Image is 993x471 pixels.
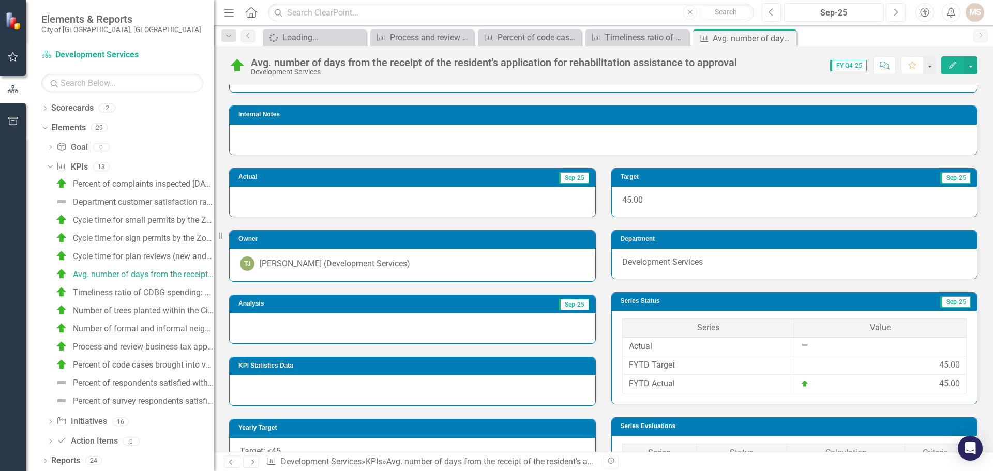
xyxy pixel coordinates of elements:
div: 16 [112,417,129,426]
input: Search ClearPoint... [268,4,754,22]
a: Elements [51,122,86,134]
img: On Target [55,358,68,371]
span: Sep-25 [559,172,589,184]
span: 45.00 [622,195,643,205]
h3: Analysis [238,300,396,307]
img: On Target [55,322,68,335]
div: » » [266,456,595,468]
div: 0 [123,437,140,446]
img: On Target [55,304,68,316]
span: Sep-25 [940,296,971,308]
div: 2 [99,104,115,113]
a: Scorecards [51,102,94,114]
div: Sep-25 [788,7,880,19]
div: Number of trees planted within the City per year [73,306,214,315]
span: Sep-25 [940,172,971,184]
th: Value [794,319,967,338]
div: 0 [93,143,110,151]
a: Reports [51,455,80,467]
img: On Target [55,214,68,226]
td: FYTD Actual [622,374,794,393]
h3: Internal Notes [238,111,972,118]
h3: Yearly Target [238,424,590,431]
a: Development Services [41,49,171,61]
div: Process and review business tax applications within 7 business days [390,31,471,44]
th: Calculation [787,444,905,462]
div: 45.00 [939,378,960,390]
h3: Department [621,236,972,242]
div: Process and review business tax applications within 7 business days [73,342,214,352]
div: 24 [85,457,102,465]
img: On Target [801,379,809,388]
h3: Actual [238,174,370,180]
button: MS [966,3,984,22]
a: Cycle time for small permits by the Zoning Division (Building Plan Review) (Days) [53,211,214,228]
a: Timeliness ratio of CDBG spending: annual CDBG allocation available by [DATE] [53,284,214,300]
a: Goal [56,142,87,154]
img: Not Defined [55,394,68,407]
img: Not Defined [55,376,68,389]
div: Cycle time for small permits by the Zoning Division (Building Plan Review) (Days) [73,216,214,225]
a: Cycle time for plan reviews (new and major/minor) by the Zoning Division (Development Review Comm... [53,248,214,264]
a: Department customer satisfaction rating [53,193,214,210]
div: Avg. number of days from the receipt of the resident's application for rehabilitation assistance ... [73,270,214,279]
span: FY Q4-25 [830,60,867,71]
button: Search [700,5,751,20]
span: Sep-25 [559,299,589,310]
h3: Owner [238,236,590,242]
a: Percent of complaints inspected [DATE] (New FY24) [53,175,214,192]
a: Percent of respondents satisfied with City efforts at maintaining the quality of their neighborho... [53,374,214,391]
div: Percent of survey respondents satisfied with the City's efforts to support quality neighborhoods ... [73,397,214,406]
div: Timeliness ratio of CDBG spending: annual CDBG allocation available by [DATE] [605,31,686,44]
a: Percent of code cases brought into voluntary compliance prior to administrative/judicial process [53,356,214,373]
a: Initiatives [56,416,107,428]
img: On Target [55,286,68,298]
div: TJ [240,256,254,271]
th: Criteria [905,444,967,462]
a: Development Services [281,457,362,466]
span: Development Services [622,257,703,267]
div: Department customer satisfaction rating [73,197,214,207]
div: Avg. number of days from the receipt of the resident's application for rehabilitation assistance ... [251,57,737,68]
a: Timeliness ratio of CDBG spending: annual CDBG allocation available by [DATE] [588,31,686,44]
a: Loading... [265,31,364,44]
a: Number of trees planted within the City per year [53,302,214,318]
div: 13 [93,162,110,171]
div: 45.00 [939,359,960,371]
h3: Series Evaluations [621,423,972,430]
small: City of [GEOGRAPHIC_DATA], [GEOGRAPHIC_DATA] [41,25,201,34]
div: Timeliness ratio of CDBG spending: annual CDBG allocation available by [DATE] [73,288,214,297]
div: Percent of code cases brought into voluntary compliance prior to administrative/judicial process [73,360,214,370]
input: Search Below... [41,74,203,92]
a: Process and review business tax applications within 7 business days [373,31,471,44]
a: Action Items [56,435,117,447]
img: Not Defined [801,341,809,349]
td: FYTD Target [622,356,794,374]
img: On Target [55,340,68,353]
th: Series [622,319,794,338]
div: Cycle time for sign permits by the Zoning Division (Building Plan Review) (Days) [73,234,214,243]
a: Avg. number of days from the receipt of the resident's application for rehabilitation assistance ... [53,266,214,282]
h3: KPI Statistics Data [238,362,590,369]
div: Percent of respondents satisfied with City efforts at maintaining the quality of their neighborho... [73,378,214,388]
h3: Target [621,174,750,180]
p: Target: <45 [240,446,585,458]
span: Search [715,8,737,16]
div: Development Services [251,68,737,76]
div: Number of formal and informal neighborhood partnerships & NWI events each year [73,324,214,333]
a: Cycle time for sign permits by the Zoning Division (Building Plan Review) (Days) [53,230,214,246]
img: On Target [55,250,68,262]
img: On Target [55,268,68,280]
span: Elements & Reports [41,13,201,25]
img: Not Defined [55,195,68,208]
div: Percent of complaints inspected [DATE] (New FY24) [73,179,214,189]
a: Number of formal and informal neighborhood partnerships & NWI events each year [53,320,214,337]
a: Percent of code cases brought into voluntary compliance prior to administrative/judicial process [480,31,579,44]
img: On Target [229,57,246,74]
div: Open Intercom Messenger [958,436,983,461]
a: Percent of survey respondents satisfied with the City's efforts to support quality neighborhoods ... [53,392,214,409]
th: Series [622,444,697,462]
img: On Target [55,177,68,190]
button: Sep-25 [784,3,883,22]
